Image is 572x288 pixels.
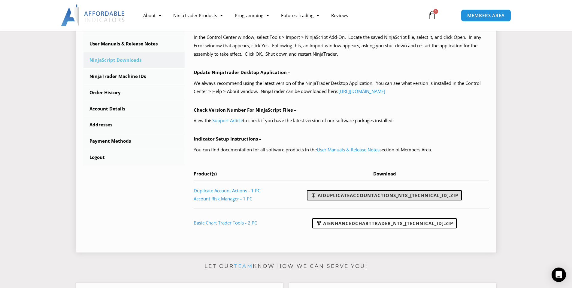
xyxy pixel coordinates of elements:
[467,13,505,18] span: MEMBERS AREA
[325,8,354,22] a: Reviews
[194,69,290,75] b: Update NinjaTrader Desktop Application –
[275,8,325,22] a: Futures Trading
[194,116,489,125] p: View this to check if you have the latest version of our software packages installed.
[83,85,185,101] a: Order History
[83,69,185,84] a: NinjaTrader Machine IDs
[338,88,385,94] a: [URL][DOMAIN_NAME]
[194,79,489,96] p: We always recommend using the latest version of the NinjaTrader Desktop Application. You can see ...
[137,8,167,22] a: About
[194,220,257,226] a: Basic Chart Trader Tools - 2 PC
[83,20,185,165] nav: Account pages
[194,187,260,194] a: Duplicate Account Actions - 1 PC
[83,36,185,52] a: User Manuals & Release Notes
[552,268,566,282] div: Open Intercom Messenger
[194,146,489,154] p: You can find documentation for all software products in the section of Members Area.
[234,263,253,269] a: team
[167,8,229,22] a: NinjaTrader Products
[317,147,380,153] a: User Manuals & Release Notes
[433,9,438,14] span: 0
[229,8,275,22] a: Programming
[307,190,462,200] a: AIDuplicateAccountActions_NT8_[TECHNICAL_ID].zip
[194,136,262,142] b: Indicator Setup Instructions –
[83,101,185,117] a: Account Details
[461,9,511,22] a: MEMBERS AREA
[61,5,126,26] img: LogoAI | Affordable Indicators – NinjaTrader
[83,133,185,149] a: Payment Methods
[137,8,421,22] nav: Menu
[83,117,185,133] a: Addresses
[194,107,296,113] b: Check Version Number For NinjaScript Files –
[312,218,457,228] a: AIEnhancedChartTrader_NT8_[TECHNICAL_ID].zip
[83,150,185,165] a: Logout
[194,171,217,177] span: Product(s)
[76,262,496,271] p: Let our know how we can serve you!
[419,7,445,24] a: 0
[212,117,243,123] a: Support Article
[83,52,185,68] a: NinjaScript Downloads
[373,171,396,177] span: Download
[194,33,489,58] p: In the Control Center window, select Tools > Import > NinjaScript Add-On. Locate the saved NinjaS...
[194,196,252,202] a: Account Risk Manager - 1 PC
